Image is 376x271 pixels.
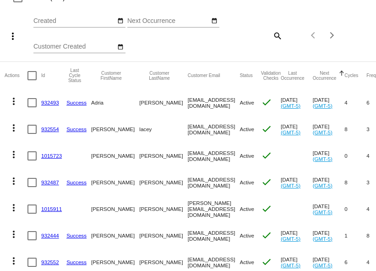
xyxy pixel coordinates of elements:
mat-cell: [PERSON_NAME][EMAIL_ADDRESS][DOMAIN_NAME] [188,196,240,222]
button: Change sorting for LastOccurrenceUtc [281,71,305,81]
mat-cell: [EMAIL_ADDRESS][DOMAIN_NAME] [188,89,240,116]
a: (GMT-5) [313,262,332,268]
button: Change sorting for NextOccurrenceUtc [313,71,337,81]
a: 1015723 [41,153,62,159]
a: 932493 [41,100,59,105]
a: Success [66,126,87,132]
mat-cell: [PERSON_NAME] [91,169,139,196]
mat-cell: [DATE] [313,222,345,249]
a: (GMT-5) [313,103,332,109]
mat-cell: [EMAIL_ADDRESS][DOMAIN_NAME] [188,143,240,169]
a: 932552 [41,259,59,265]
mat-cell: [PERSON_NAME] [139,169,187,196]
button: Change sorting for Status [240,73,252,78]
button: Change sorting for CustomerLastName [139,71,179,81]
button: Change sorting for Cycles [344,73,358,78]
mat-cell: [DATE] [313,143,345,169]
a: (GMT-5) [281,262,300,268]
mat-icon: search [272,28,283,43]
mat-cell: 4 [344,89,366,116]
input: Customer Created [33,43,116,50]
a: Success [66,259,87,265]
mat-cell: [PERSON_NAME] [139,143,187,169]
mat-header-cell: Validation Checks [261,62,281,89]
a: (GMT-5) [313,236,332,242]
button: Previous page [305,26,323,44]
mat-icon: more_vert [8,96,19,107]
mat-cell: lacey [139,116,187,143]
mat-icon: date_range [117,17,124,25]
mat-icon: check [261,150,272,161]
a: 932444 [41,232,59,238]
mat-cell: [PERSON_NAME] [91,222,139,249]
a: (GMT-5) [313,183,332,188]
button: Change sorting for Id [41,73,45,78]
mat-icon: check [261,97,272,108]
mat-cell: [PERSON_NAME] [91,143,139,169]
mat-cell: [PERSON_NAME] [139,89,187,116]
mat-icon: more_vert [8,122,19,133]
a: (GMT-5) [313,129,332,135]
a: Success [66,232,87,238]
a: (GMT-5) [281,129,300,135]
mat-cell: [DATE] [313,196,345,222]
mat-cell: [DATE] [281,116,313,143]
a: 932554 [41,126,59,132]
mat-cell: 1 [344,222,366,249]
mat-cell: [PERSON_NAME] [139,196,187,222]
mat-cell: [EMAIL_ADDRESS][DOMAIN_NAME] [188,222,240,249]
span: Active [240,259,254,265]
span: Active [240,206,254,212]
mat-cell: 8 [344,169,366,196]
mat-cell: [DATE] [313,89,345,116]
mat-cell: [DATE] [313,169,345,196]
mat-header-cell: Actions [5,62,27,89]
button: Change sorting for CustomerFirstName [91,71,131,81]
mat-icon: date_range [211,17,218,25]
mat-icon: more_vert [8,255,19,266]
button: Next page [323,26,341,44]
a: (GMT-5) [313,156,332,162]
mat-cell: [DATE] [281,169,313,196]
span: Active [240,179,254,185]
span: Active [240,232,254,238]
a: (GMT-5) [281,236,300,242]
mat-cell: 8 [344,116,366,143]
a: Success [66,100,87,105]
mat-cell: 0 [344,196,366,222]
mat-icon: check [261,123,272,134]
button: Change sorting for LastProcessingCycleId [66,68,83,83]
mat-cell: [PERSON_NAME] [139,222,187,249]
a: 1015911 [41,206,62,212]
a: (GMT-5) [281,183,300,188]
mat-icon: check [261,177,272,188]
mat-icon: more_vert [8,229,19,240]
mat-icon: more_vert [8,176,19,187]
a: Success [66,179,87,185]
mat-cell: [DATE] [281,222,313,249]
span: Active [240,126,254,132]
mat-cell: [DATE] [281,89,313,116]
mat-cell: [DATE] [313,116,345,143]
mat-cell: 0 [344,143,366,169]
button: Change sorting for CustomerEmail [188,73,220,78]
mat-icon: more_vert [7,31,18,42]
mat-icon: more_vert [8,202,19,213]
span: Active [240,100,254,105]
mat-icon: check [261,256,272,267]
a: 932487 [41,179,59,185]
mat-cell: [PERSON_NAME] [91,116,139,143]
mat-cell: [PERSON_NAME] [91,196,139,222]
a: (GMT-5) [313,209,332,215]
input: Next Occurrence [127,17,210,25]
a: (GMT-5) [281,103,300,109]
span: Active [240,153,254,159]
mat-icon: more_vert [8,149,19,160]
mat-icon: date_range [117,44,124,51]
input: Created [33,17,116,25]
mat-cell: Adria [91,89,139,116]
mat-cell: [EMAIL_ADDRESS][DOMAIN_NAME] [188,169,240,196]
mat-icon: check [261,203,272,214]
mat-cell: [EMAIL_ADDRESS][DOMAIN_NAME] [188,116,240,143]
mat-icon: check [261,230,272,241]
